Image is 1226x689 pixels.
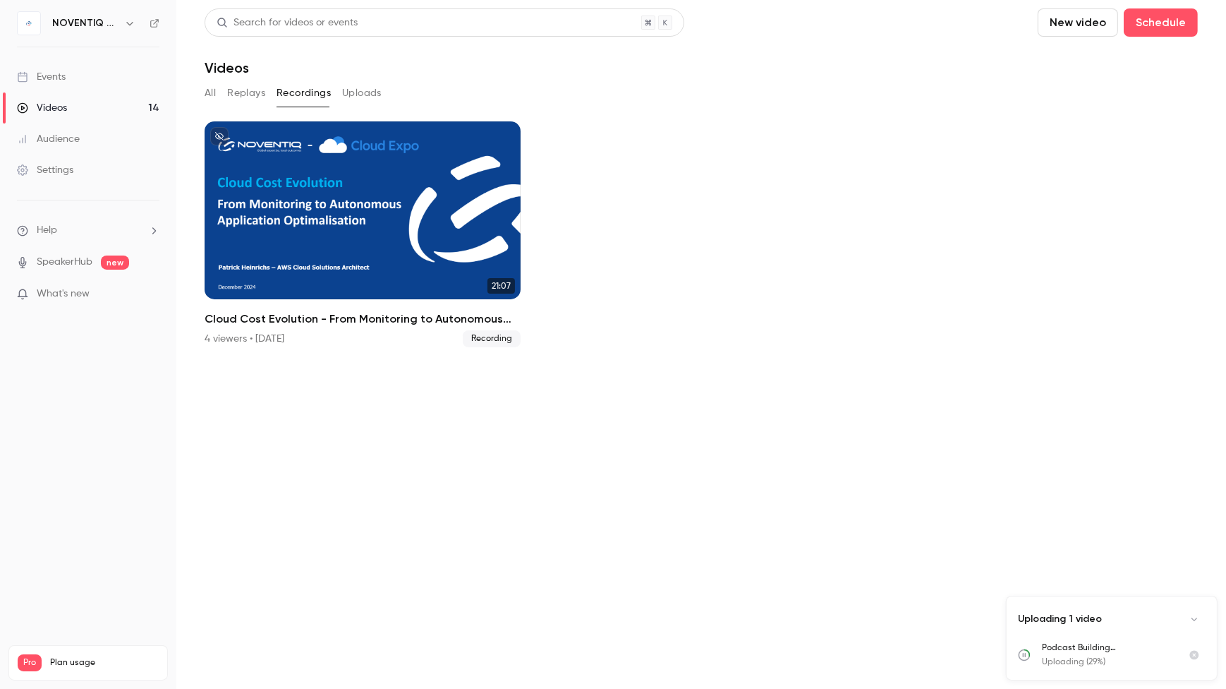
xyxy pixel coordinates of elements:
[1183,644,1206,666] button: Cancel upload
[210,127,229,145] button: unpublished
[37,287,90,301] span: What's new
[37,223,57,238] span: Help
[227,82,265,104] button: Replays
[1018,612,1102,626] p: Uploading 1 video
[18,654,42,671] span: Pro
[205,121,1198,347] ul: Videos
[1183,608,1206,630] button: Collapse uploads list
[217,16,358,30] div: Search for videos or events
[463,330,521,347] span: Recording
[17,101,67,115] div: Videos
[101,256,129,270] span: new
[1042,642,1172,654] p: Podcast Building Bridges_recording_shortened
[205,332,284,346] div: 4 viewers • [DATE]
[205,311,521,328] h2: Cloud Cost Evolution - From Monitoring to Autonomous Application Optimization
[205,82,216,104] button: All
[52,16,119,30] h6: NOVENTIQ webinars - Global expertise, local outcomes
[37,255,92,270] a: SpeakerHub
[17,70,66,84] div: Events
[1124,8,1198,37] button: Schedule
[1042,656,1172,669] p: Uploading (29%)
[205,59,249,76] h1: Videos
[205,8,1198,681] section: Videos
[18,12,40,35] img: NOVENTIQ webinars - Global expertise, local outcomes
[342,82,382,104] button: Uploads
[205,121,521,347] a: 21:07Cloud Cost Evolution - From Monitoring to Autonomous Application Optimization4 viewers • [DA...
[17,163,73,177] div: Settings
[277,82,331,104] button: Recordings
[1007,642,1217,680] ul: Uploads list
[487,278,515,294] span: 21:07
[205,121,521,347] li: Cloud Cost Evolution - From Monitoring to Autonomous Application Optimization
[17,132,80,146] div: Audience
[17,223,159,238] li: help-dropdown-opener
[50,657,159,669] span: Plan usage
[142,288,159,301] iframe: Noticeable Trigger
[1038,8,1118,37] button: New video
